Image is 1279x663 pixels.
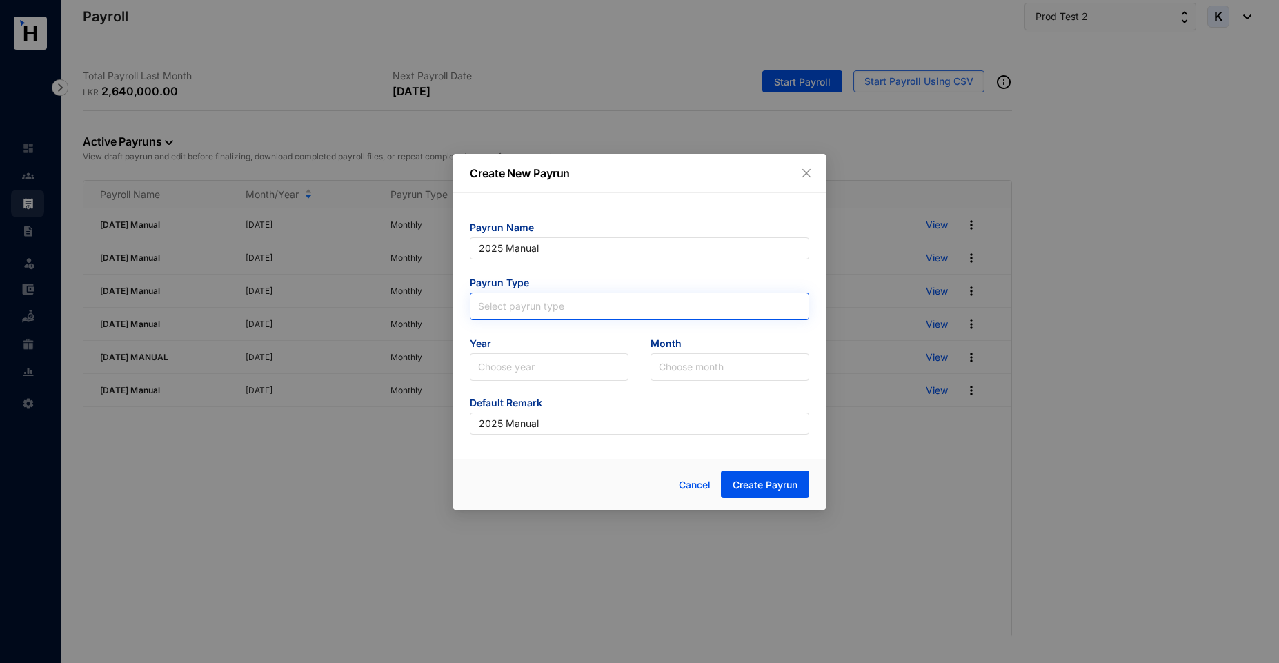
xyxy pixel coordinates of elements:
[470,276,809,293] span: Payrun Type
[679,477,711,493] span: Cancel
[801,168,812,179] span: close
[470,221,809,237] span: Payrun Name
[470,413,809,435] input: Eg: Salary November
[733,478,797,492] span: Create Payrun
[651,337,809,353] span: Month
[470,165,809,181] p: Create New Payrun
[470,237,809,259] input: Eg: November Payrun
[470,396,809,413] span: Default Remark
[799,166,814,181] button: Close
[668,471,721,499] button: Cancel
[470,337,628,353] span: Year
[721,471,809,498] button: Create Payrun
